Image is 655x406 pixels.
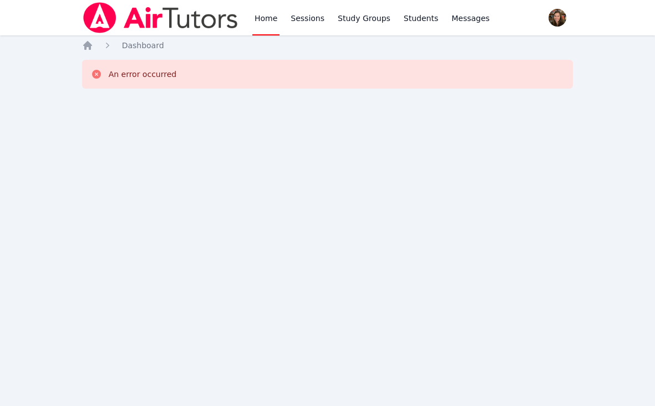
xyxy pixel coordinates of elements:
img: Air Tutors [82,2,239,33]
a: Dashboard [122,40,164,51]
div: An error occurred [109,69,177,80]
nav: Breadcrumb [82,40,573,51]
span: Dashboard [122,41,164,50]
span: Messages [451,13,490,24]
